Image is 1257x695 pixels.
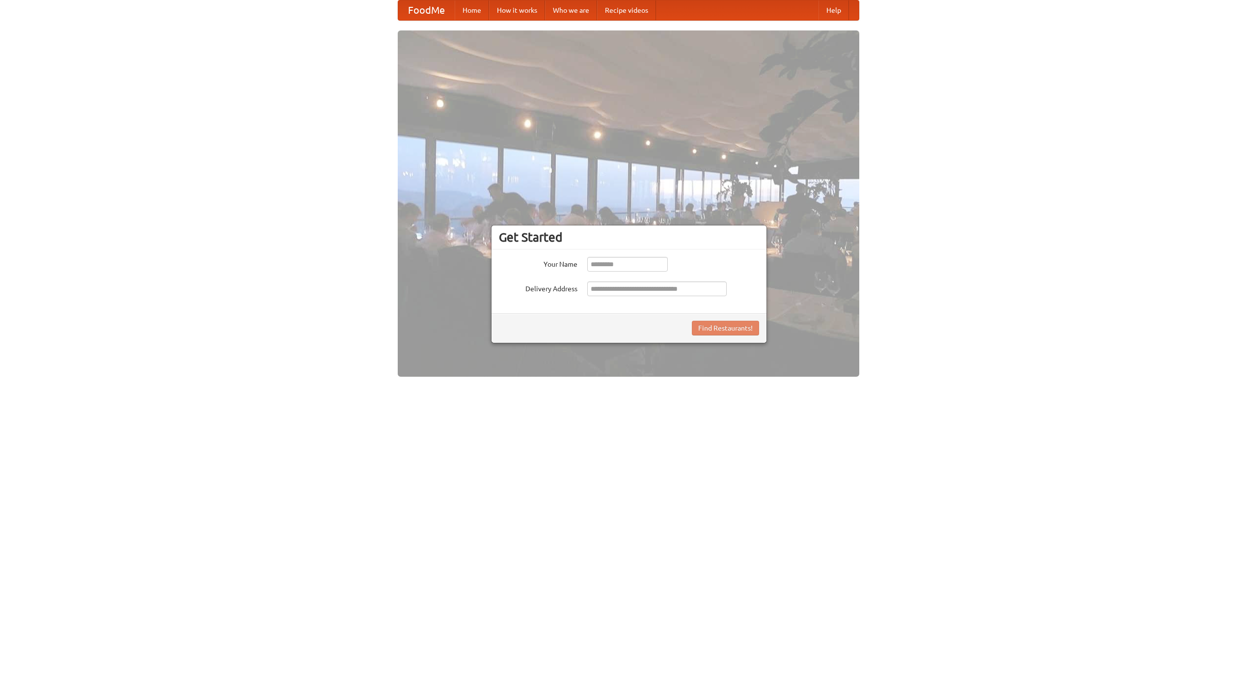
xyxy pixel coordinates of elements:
a: FoodMe [398,0,455,20]
a: Who we are [545,0,597,20]
h3: Get Started [499,230,759,245]
label: Delivery Address [499,281,577,294]
a: Home [455,0,489,20]
button: Find Restaurants! [692,321,759,335]
a: Help [819,0,849,20]
a: Recipe videos [597,0,656,20]
a: How it works [489,0,545,20]
label: Your Name [499,257,577,269]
